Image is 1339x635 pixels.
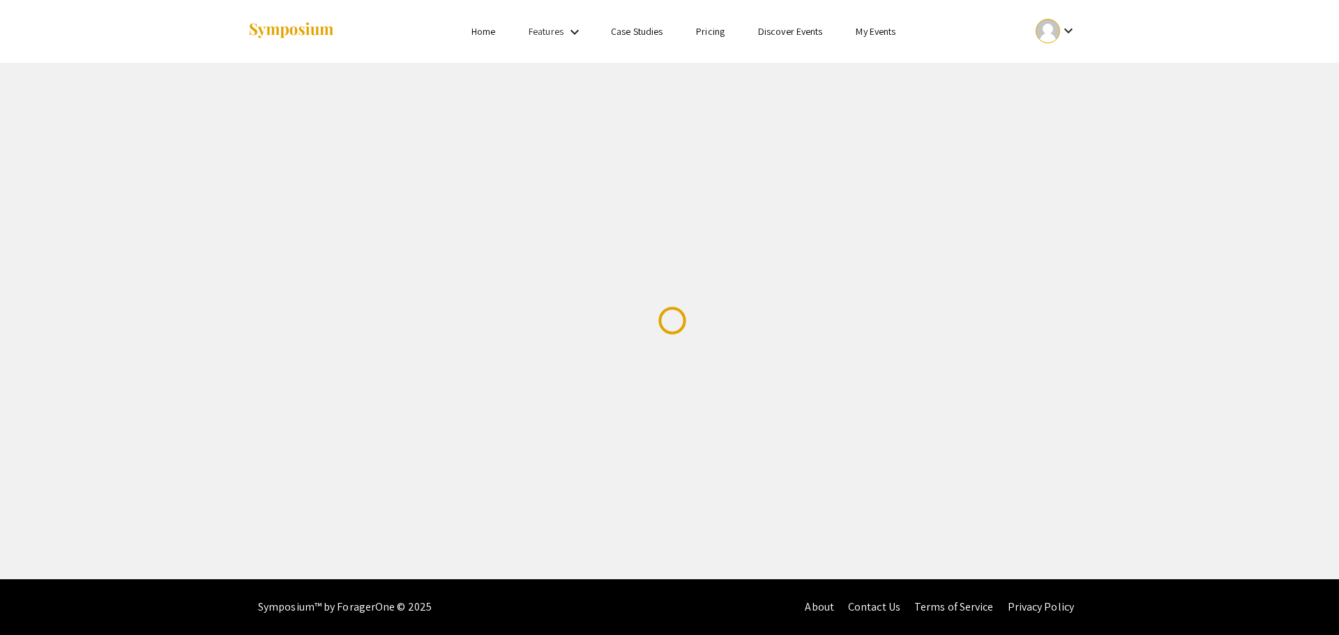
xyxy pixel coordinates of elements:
a: My Events [856,25,895,38]
mat-icon: Expand Features list [566,24,583,40]
div: Symposium™ by ForagerOne © 2025 [258,579,432,635]
a: Discover Events [758,25,823,38]
a: Home [471,25,495,38]
a: Privacy Policy [1008,599,1074,614]
a: About [805,599,834,614]
a: Contact Us [848,599,900,614]
img: Symposium by ForagerOne [248,22,335,40]
mat-icon: Expand account dropdown [1060,22,1077,39]
button: Expand account dropdown [1021,15,1091,47]
a: Pricing [696,25,725,38]
a: Case Studies [611,25,663,38]
a: Terms of Service [914,599,994,614]
a: Features [529,25,563,38]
